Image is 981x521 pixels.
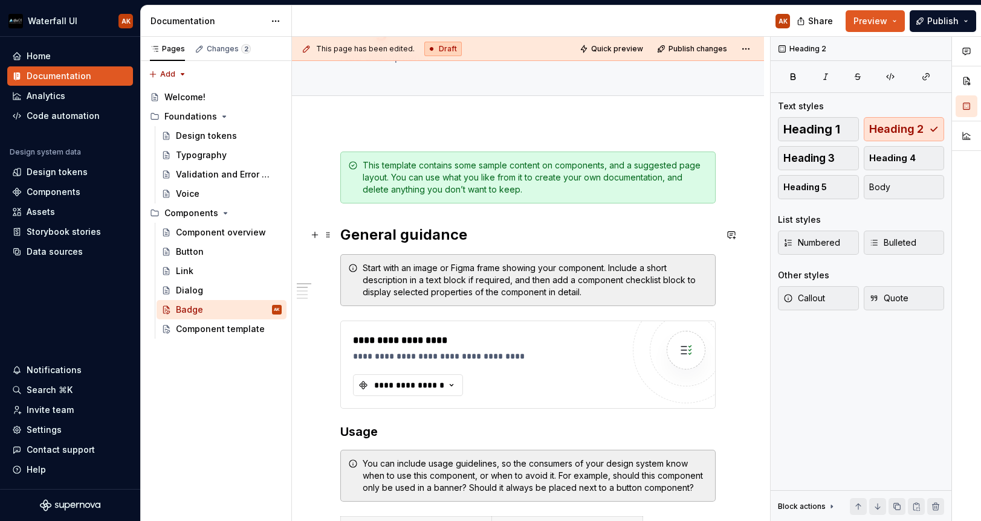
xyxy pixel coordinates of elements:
div: AK [779,16,788,26]
div: Waterfall UI [28,15,77,27]
span: Heading 4 [869,152,916,164]
a: Analytics [7,86,133,106]
div: Foundations [145,107,287,126]
a: Voice [157,184,287,203]
div: Changes [207,44,251,54]
a: Storybook stories [7,222,133,241]
button: Contact support [7,440,133,459]
div: Dialog [176,284,203,296]
span: Quote [869,292,908,304]
div: You can include usage guidelines, so the consumers of your design system know when to use this co... [363,458,708,494]
div: Design tokens [27,166,88,178]
div: Badge [176,304,203,316]
span: Callout [783,292,825,304]
span: 2 [241,44,251,54]
a: Code automation [7,106,133,126]
div: AK [274,304,280,316]
span: Publish [927,15,959,27]
span: Heading 3 [783,152,835,164]
svg: Supernova Logo [40,499,100,511]
button: Notifications [7,360,133,380]
div: Block actions [778,498,837,515]
div: Settings [27,424,62,436]
div: Start with an image or Figma frame showing your component. Include a short description in a text ... [363,262,708,298]
a: Welcome! [145,88,287,107]
div: Foundations [164,110,217,123]
a: Invite team [7,400,133,420]
span: Bulleted [869,237,916,249]
button: Preview [846,10,905,32]
div: Voice [176,188,199,200]
button: Add [145,66,190,83]
h2: General guidance [340,225,716,245]
span: Quick preview [591,44,643,54]
div: Documentation [27,70,91,82]
button: Body [864,175,945,199]
a: Design tokens [7,162,133,182]
a: Settings [7,420,133,439]
a: Assets [7,202,133,222]
div: Contact support [27,444,95,456]
div: Component overview [176,226,266,238]
a: Link [157,261,287,281]
span: Publish changes [669,44,727,54]
a: BadgeAK [157,300,287,319]
span: Body [869,181,890,193]
div: Documentation [151,15,265,27]
div: Button [176,246,204,258]
div: Notifications [27,364,82,376]
a: Typography [157,145,287,165]
button: Publish changes [653,40,733,57]
button: Heading 5 [778,175,859,199]
div: Block actions [778,502,826,511]
a: Button [157,242,287,261]
button: Quick preview [576,40,649,57]
div: Text styles [778,100,824,112]
button: Bulleted [864,231,945,255]
a: Validation and Error Messages [157,165,287,184]
h3: Usage [340,423,716,440]
div: This template contains some sample content on components, and a suggested page layout. You can us... [363,159,708,196]
div: Assets [27,206,55,218]
span: Heading 1 [783,123,840,135]
button: Waterfall UIAK [2,8,138,34]
div: Design tokens [176,130,237,142]
button: Quote [864,286,945,310]
a: Home [7,46,133,66]
button: Heading 3 [778,146,859,170]
img: 7a0241b0-c510-47ef-86be-6cc2f0d29437.png [8,14,23,28]
span: Draft [439,44,457,54]
span: This page has been edited. [316,44,415,54]
div: Data sources [27,246,83,258]
div: Component template [176,323,265,335]
div: Validation and Error Messages [176,168,276,181]
button: Callout [778,286,859,310]
div: Page tree [145,88,287,339]
a: Component template [157,319,287,339]
div: Help [27,464,46,476]
button: Heading 4 [864,146,945,170]
span: Add [160,69,175,79]
a: Dialog [157,281,287,300]
a: Components [7,182,133,202]
div: Analytics [27,90,65,102]
div: Storybook stories [27,226,101,238]
div: Components [164,207,218,219]
div: Link [176,265,193,277]
a: Data sources [7,242,133,261]
div: Typography [176,149,227,161]
div: Welcome! [164,91,206,103]
button: Heading 1 [778,117,859,141]
button: Share [791,10,841,32]
button: Search ⌘K [7,380,133,400]
button: Publish [910,10,976,32]
span: Share [808,15,833,27]
div: Search ⌘K [27,384,73,396]
span: Numbered [783,237,840,249]
a: Component overview [157,223,287,242]
span: Preview [853,15,887,27]
div: AK [121,16,131,26]
a: Design tokens [157,126,287,145]
div: Home [27,50,51,62]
